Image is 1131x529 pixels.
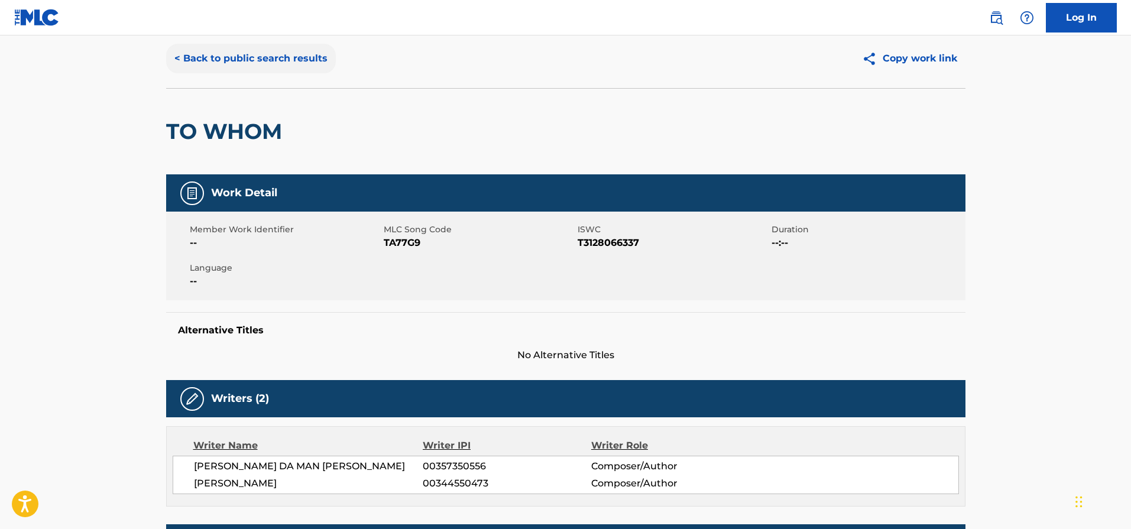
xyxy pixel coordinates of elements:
[578,236,769,250] span: T3128066337
[190,236,381,250] span: --
[166,348,965,362] span: No Alternative Titles
[211,186,277,200] h5: Work Detail
[423,439,591,453] div: Writer IPI
[14,9,60,26] img: MLC Logo
[984,6,1008,30] a: Public Search
[190,262,381,274] span: Language
[1072,472,1131,529] iframe: Chat Widget
[166,44,336,73] button: < Back to public search results
[591,476,744,491] span: Composer/Author
[193,439,423,453] div: Writer Name
[190,223,381,236] span: Member Work Identifier
[862,51,883,66] img: Copy work link
[1046,3,1117,33] a: Log In
[772,223,963,236] span: Duration
[591,439,744,453] div: Writer Role
[423,459,591,473] span: 00357350556
[194,459,423,473] span: [PERSON_NAME] DA MAN [PERSON_NAME]
[384,223,575,236] span: MLC Song Code
[1015,6,1039,30] div: Help
[854,44,965,73] button: Copy work link
[591,459,744,473] span: Composer/Author
[989,11,1003,25] img: search
[384,236,575,250] span: TA77G9
[578,223,769,236] span: ISWC
[1075,484,1083,520] div: Drag
[190,274,381,288] span: --
[185,392,199,406] img: Writers
[166,118,288,145] h2: TO WHOM
[194,476,423,491] span: [PERSON_NAME]
[423,476,591,491] span: 00344550473
[1020,11,1034,25] img: help
[772,236,963,250] span: --:--
[185,186,199,200] img: Work Detail
[211,392,269,405] h5: Writers (2)
[178,324,954,336] h5: Alternative Titles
